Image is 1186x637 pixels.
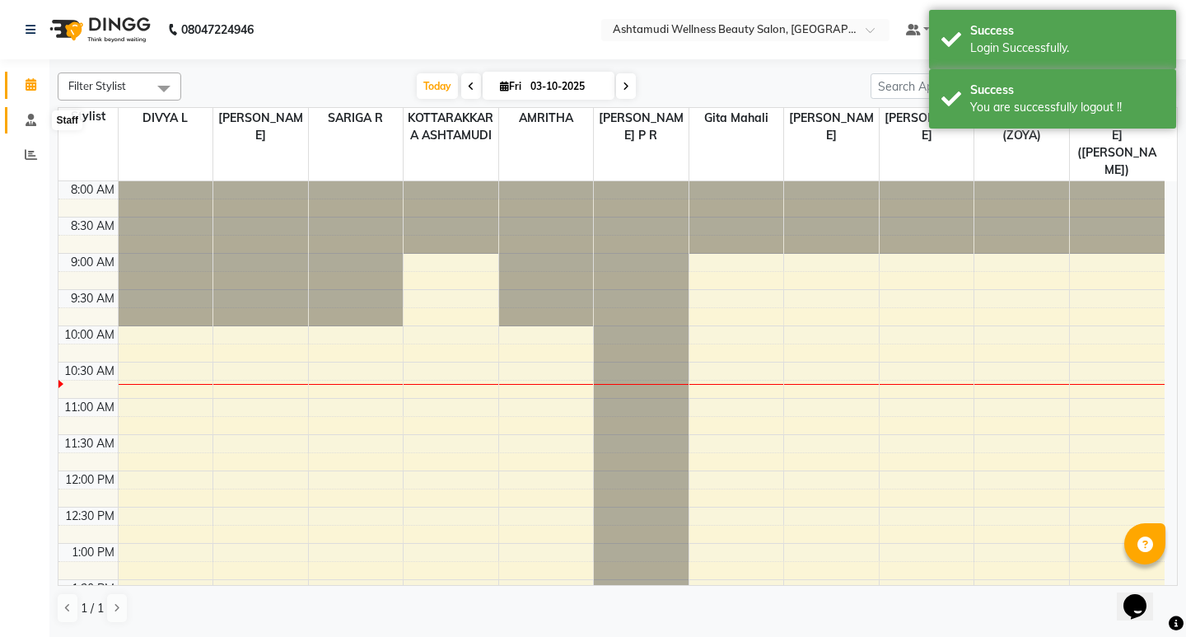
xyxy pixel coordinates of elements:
span: 1 / 1 [81,600,104,617]
div: 10:00 AM [61,326,118,344]
div: Success [970,82,1164,99]
div: 1:30 PM [68,580,118,597]
input: Search Appointment [871,73,1015,99]
span: Fri [496,80,525,92]
div: 12:30 PM [62,508,118,525]
span: [PERSON_NAME] [213,108,308,146]
div: 11:00 AM [61,399,118,416]
span: SARIGA R [309,108,404,129]
div: Staff [52,110,82,130]
div: 11:30 AM [61,435,118,452]
span: Filter Stylist [68,79,126,92]
div: You are successfully logout !! [970,99,1164,116]
div: 1:00 PM [68,544,118,561]
input: 2025-10-03 [525,74,608,99]
span: Today [417,73,458,99]
span: [PERSON_NAME] [784,108,879,146]
div: 10:30 AM [61,363,118,380]
iframe: chat widget [1117,571,1170,621]
div: 9:00 AM [68,254,118,271]
div: Success [970,22,1164,40]
b: 08047224946 [181,7,254,53]
span: [PERSON_NAME] P R [594,108,689,146]
div: 12:00 PM [62,471,118,489]
span: AMRITHA [499,108,594,129]
div: 9:30 AM [68,290,118,307]
div: 8:30 AM [68,218,118,235]
span: Gita Mahali [689,108,784,129]
span: [PERSON_NAME] ([PERSON_NAME]) [1070,108,1165,180]
span: KOTTARAKKARA ASHTAMUDI [404,108,498,146]
span: DIVYA L [119,108,213,129]
div: 8:00 AM [68,181,118,199]
div: Login Successfully. [970,40,1164,57]
span: [PERSON_NAME] [880,108,974,146]
img: logo [42,7,155,53]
